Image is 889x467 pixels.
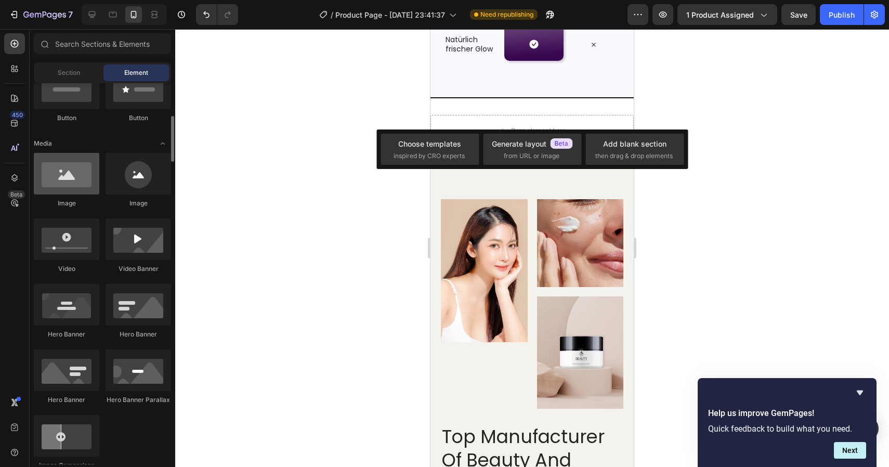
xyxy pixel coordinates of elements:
p: 7 [68,8,73,21]
div: Choose templates [398,138,461,149]
button: Save [781,4,816,25]
div: Hero Banner Parallax [106,395,171,405]
iframe: Design area [430,29,634,467]
span: from URL or image [504,151,559,161]
div: Undo/Redo [196,4,238,25]
div: Button [34,113,99,123]
div: Image [34,199,99,208]
span: / [331,9,333,20]
input: Search Sections & Elements [34,33,171,54]
span: 1 product assigned [686,9,754,20]
div: Beta [8,190,25,199]
p: Quick feedback to build what you need. [708,424,866,434]
button: Hide survey [854,386,866,399]
div: Hero Banner [106,330,171,339]
div: Video Banner [106,264,171,274]
span: Media [34,139,52,148]
div: 450 [10,111,25,119]
button: Next question [834,442,866,459]
span: inspired by CRO experts [394,151,465,161]
span: then drag & drop elements [595,151,673,161]
span: Product Page - [DATE] 23:41:37 [335,9,445,20]
div: Image [106,199,171,208]
h2: Help us improve GemPages! [708,407,866,420]
div: Generate layout [492,138,573,149]
div: Hero Banner [34,395,99,405]
div: Video [34,264,99,274]
div: Add blank section [603,138,666,149]
div: Help us improve GemPages! [708,386,866,459]
button: 7 [4,4,77,25]
div: Button [106,113,171,123]
button: Publish [820,4,864,25]
span: Element [124,68,148,77]
span: Need republishing [480,10,533,19]
span: Section [58,68,80,77]
button: 1 product assigned [677,4,777,25]
div: Hero Banner [34,330,99,339]
span: Save [790,10,807,19]
div: Publish [829,9,855,20]
span: Toggle open [154,135,171,152]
